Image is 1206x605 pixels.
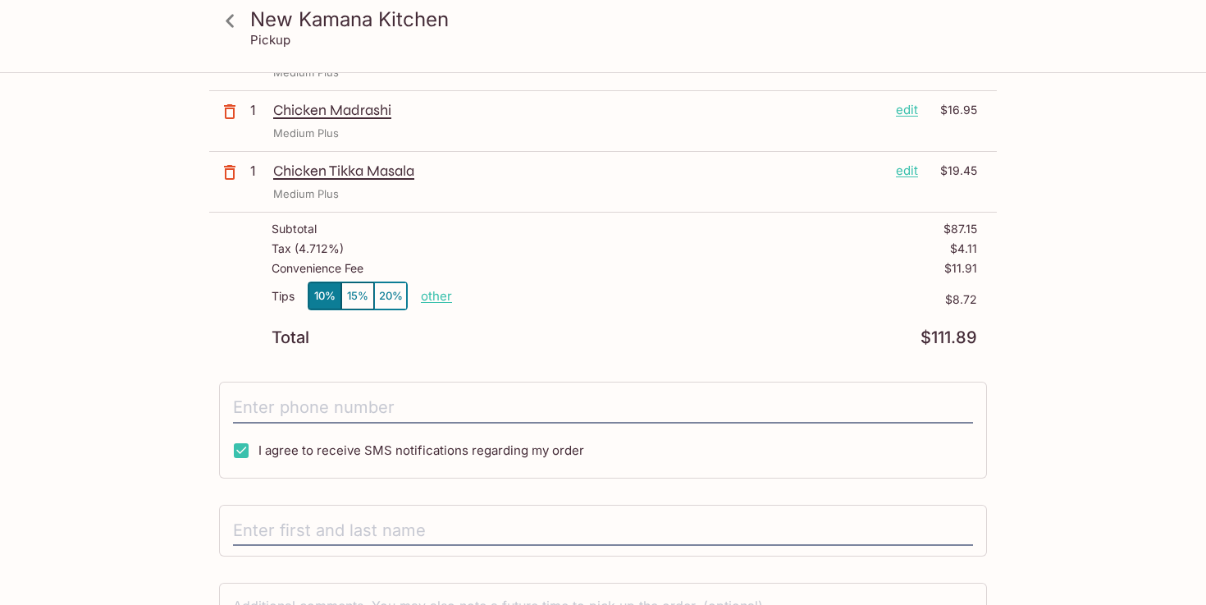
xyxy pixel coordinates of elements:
[250,32,290,48] p: Pickup
[896,101,918,119] p: edit
[308,282,341,309] button: 10%
[273,186,339,202] p: Medium Plus
[233,516,973,547] input: Enter first and last name
[273,162,883,180] p: Chicken Tikka Masala
[896,162,918,180] p: edit
[928,101,977,119] p: $16.95
[950,242,977,255] p: $4.11
[272,290,295,303] p: Tips
[250,7,984,32] h3: New Kamana Kitchen
[452,293,977,306] p: $8.72
[421,288,452,304] button: other
[272,262,363,275] p: Convenience Fee
[943,222,977,236] p: $87.15
[273,126,339,141] p: Medium Plus
[258,442,584,458] span: I agree to receive SMS notifications regarding my order
[250,101,267,119] p: 1
[273,101,883,119] p: Chicken Madrashi
[374,282,407,309] button: 20%
[944,262,977,275] p: $11.91
[341,282,374,309] button: 15%
[272,330,309,346] p: Total
[272,242,344,255] p: Tax ( 4.712% )
[928,162,977,180] p: $19.45
[920,330,977,346] p: $111.89
[250,162,267,180] p: 1
[233,392,973,424] input: Enter phone number
[272,222,317,236] p: Subtotal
